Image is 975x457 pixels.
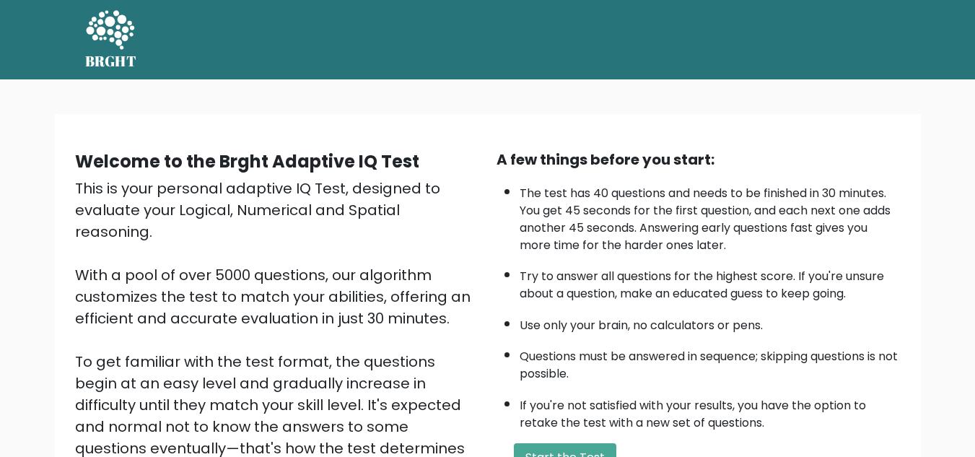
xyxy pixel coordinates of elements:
[520,341,901,383] li: Questions must be answered in sequence; skipping questions is not possible.
[85,53,137,70] h5: BRGHT
[520,310,901,334] li: Use only your brain, no calculators or pens.
[85,6,137,74] a: BRGHT
[75,149,419,173] b: Welcome to the Brght Adaptive IQ Test
[520,178,901,254] li: The test has 40 questions and needs to be finished in 30 minutes. You get 45 seconds for the firs...
[497,149,901,170] div: A few things before you start:
[520,390,901,432] li: If you're not satisfied with your results, you have the option to retake the test with a new set ...
[520,261,901,303] li: Try to answer all questions for the highest score. If you're unsure about a question, make an edu...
